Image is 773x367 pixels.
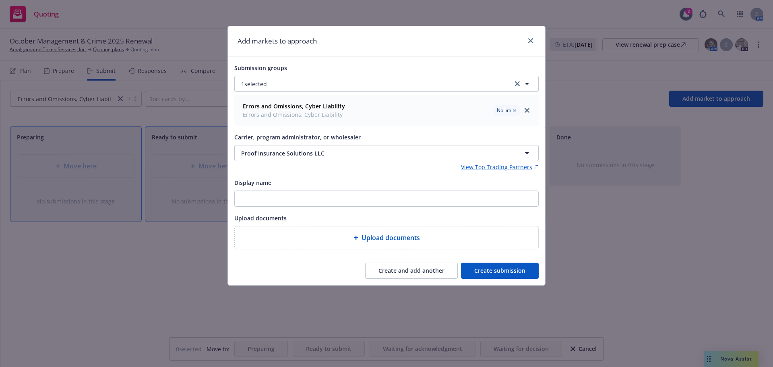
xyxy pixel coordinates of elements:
[234,179,271,187] span: Display name
[497,107,517,114] span: No limits
[234,145,539,161] button: Proof Insurance Solutions LLC
[234,226,539,249] div: Upload documents
[522,106,532,115] a: close
[365,263,458,279] button: Create and add another
[243,102,345,110] strong: Errors and Omissions, Cyber Liability
[362,233,420,243] span: Upload documents
[241,149,494,158] span: Proof Insurance Solutions LLC
[513,79,522,89] a: clear selection
[461,163,539,171] a: View Top Trading Partners
[243,110,345,119] span: Errors and Omissions, Cyber Liability
[234,214,287,222] span: Upload documents
[526,36,535,46] a: close
[241,80,267,88] span: 1 selected
[238,36,317,46] h1: Add markets to approach
[234,64,287,72] span: Submission groups
[234,133,361,141] span: Carrier, program administrator, or wholesaler
[234,76,539,92] button: 1selectedclear selection
[461,263,539,279] button: Create submission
